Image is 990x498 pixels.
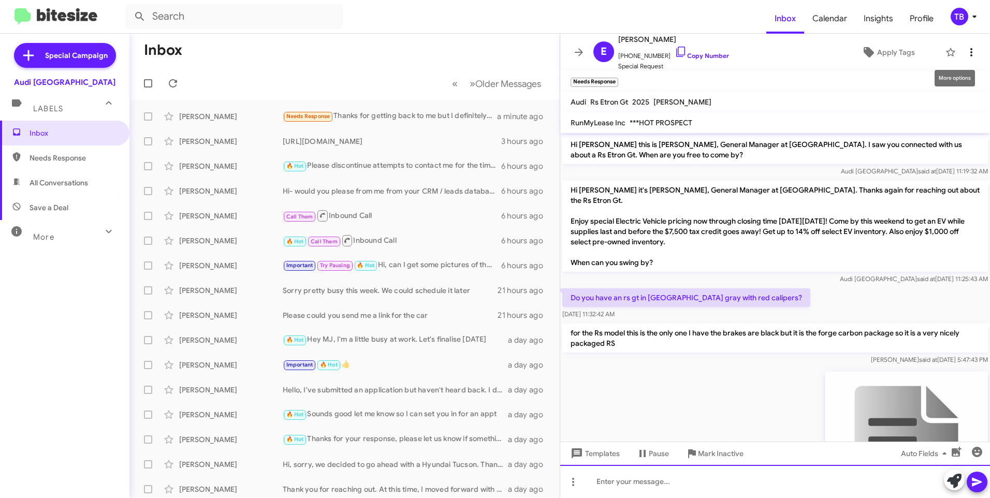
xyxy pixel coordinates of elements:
span: 🔥 Hot [286,411,304,418]
button: Mark Inactive [677,444,752,463]
div: TB [951,8,968,25]
div: [PERSON_NAME] [179,136,283,147]
span: Needs Response [286,113,330,120]
span: Important [286,262,313,269]
p: Hi [PERSON_NAME] it's [PERSON_NAME], General Manager at [GEOGRAPHIC_DATA]. Thanks again for reach... [562,181,988,272]
a: Profile [901,4,942,34]
div: [PERSON_NAME] [179,211,283,221]
div: a day ago [508,484,551,494]
span: Audi [571,97,586,107]
span: ***HOT PROSPECT [630,118,692,127]
p: Do you have an rs gt in [GEOGRAPHIC_DATA] gray with red calipers? [562,288,810,307]
div: a day ago [508,409,551,420]
div: Sorry pretty busy this week. We could schedule it later [283,285,498,296]
span: Calendar [804,4,855,34]
span: [PERSON_NAME] [618,33,729,46]
div: Please discontinue attempts to contact me for the time being. We are holding off for the moment. ... [283,160,501,172]
div: Thanks for your response, please let us know if something comes up in certified or lease. [283,433,508,445]
nav: Page navigation example [446,73,547,94]
div: Hey MJ, I'm a little busy at work. Let's finalise [DATE] [283,334,508,346]
div: [PERSON_NAME] [179,385,283,395]
div: [PERSON_NAME] [179,360,283,370]
div: [PERSON_NAME] [179,434,283,445]
div: a day ago [508,434,551,445]
span: Mark Inactive [698,444,744,463]
span: Audi [GEOGRAPHIC_DATA] [DATE] 11:25:43 AM [840,275,988,283]
span: said at [919,356,937,363]
div: [PERSON_NAME] [179,186,283,196]
p: Hi [PERSON_NAME] this is [PERSON_NAME], General Manager at [GEOGRAPHIC_DATA]. I saw you connected... [562,135,988,164]
span: [PERSON_NAME] [653,97,711,107]
div: Audi [GEOGRAPHIC_DATA] [14,77,115,87]
a: Inbox [766,4,804,34]
span: Rs Etron Gt [590,97,628,107]
div: Hello, I've submitted an application but haven't heard back. I don't want to do the trip out ther... [283,385,508,395]
span: [PHONE_NUMBER] [618,46,729,61]
button: TB [942,8,979,25]
div: Hi, can I get some pictures of the black Q8 sportback with tan seats? [283,259,501,271]
span: 🔥 Hot [286,163,304,169]
span: 2025 [632,97,649,107]
span: Important [286,361,313,368]
span: 🔥 Hot [357,262,374,269]
div: [PERSON_NAME] [179,409,283,420]
div: 6 hours ago [501,211,551,221]
span: Special Campaign [45,50,108,61]
button: Auto Fields [893,444,959,463]
span: Try Pausing [320,262,350,269]
div: Hi, sorry, we decided to go ahead with a Hyundai Tucson. Thank you for checking in [283,459,508,470]
span: » [470,77,475,90]
div: 6 hours ago [501,236,551,246]
div: 3 hours ago [501,136,551,147]
span: Templates [569,444,620,463]
div: Sounds good let me know so I can set you in for an appt [283,408,508,420]
div: 6 hours ago [501,260,551,271]
div: Please could you send me a link for the car [283,310,498,320]
div: a day ago [508,360,551,370]
div: 👍 [283,359,508,371]
span: Special Request [618,61,729,71]
small: Needs Response [571,78,618,87]
span: [DATE] 11:32:42 AM [562,310,615,318]
div: [PERSON_NAME] [179,310,283,320]
a: Copy Number [675,52,729,60]
span: 🔥 Hot [320,361,338,368]
div: 6 hours ago [501,161,551,171]
span: Inbox [30,128,118,138]
div: a day ago [508,459,551,470]
a: Special Campaign [14,43,116,68]
div: [PERSON_NAME] [179,111,283,122]
span: Apply Tags [877,43,915,62]
span: E [601,43,607,60]
div: a minute ago [497,111,551,122]
span: said at [918,167,936,175]
a: Insights [855,4,901,34]
div: [PERSON_NAME] [179,484,283,494]
span: Save a Deal [30,202,68,213]
div: Thank you for reaching out. At this time, I moved forward with [PERSON_NAME] and will be signing ... [283,484,508,494]
span: RunMyLease Inc [571,118,625,127]
p: for the Rs model this is the only one I have the brakes are black but it is the forge carbon pack... [562,324,988,353]
span: Labels [33,104,63,113]
span: 🔥 Hot [286,336,304,343]
h1: Inbox [144,42,182,58]
div: a day ago [508,385,551,395]
span: More [33,232,54,242]
span: « [452,77,458,90]
div: Thanks for getting back to me but I definitely do not want the carbon. [283,110,497,122]
div: a day ago [508,335,551,345]
div: [PERSON_NAME] [179,161,283,171]
div: Inbound Call [283,209,501,222]
span: Pause [649,444,669,463]
button: Next [463,73,547,94]
div: Hi- would you please from me from your CRM / leads database? Thank you. [283,186,501,196]
button: Previous [446,73,464,94]
div: [PERSON_NAME] [179,285,283,296]
span: Older Messages [475,78,541,90]
span: Call Them [286,213,313,220]
div: 21 hours ago [498,310,551,320]
span: Audi [GEOGRAPHIC_DATA] [DATE] 11:19:32 AM [841,167,988,175]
